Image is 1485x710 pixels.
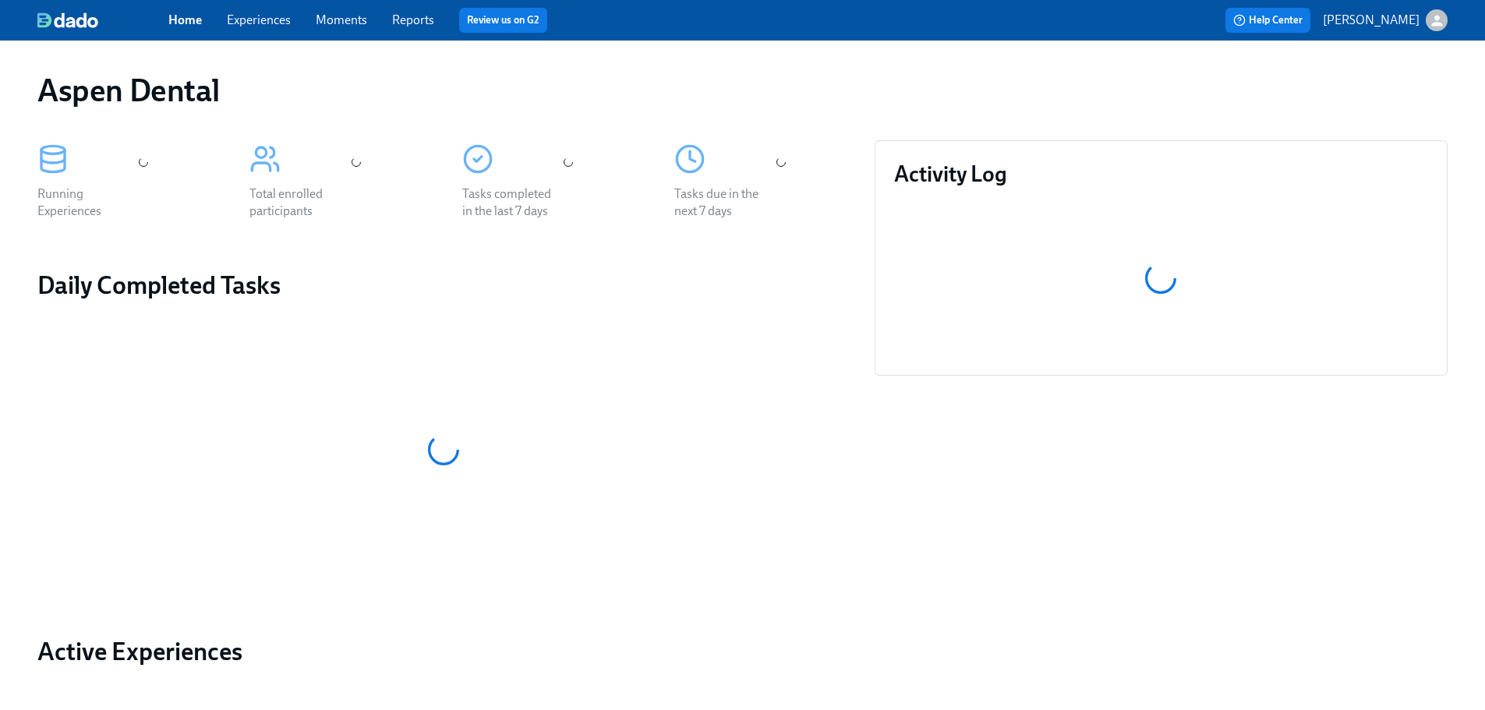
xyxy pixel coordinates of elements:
h3: Activity Log [894,160,1428,188]
a: Experiences [227,12,291,27]
button: [PERSON_NAME] [1323,9,1448,31]
a: Review us on G2 [467,12,539,28]
a: Reports [392,12,434,27]
div: Running Experiences [37,185,137,220]
img: dado [37,12,98,28]
h1: Aspen Dental [37,72,219,109]
button: Review us on G2 [459,8,547,33]
p: [PERSON_NAME] [1323,12,1420,29]
h2: Daily Completed Tasks [37,270,850,301]
div: Total enrolled participants [249,185,349,220]
a: dado [37,12,168,28]
a: Moments [316,12,367,27]
div: Tasks completed in the last 7 days [462,185,562,220]
a: Home [168,12,202,27]
button: Help Center [1225,8,1310,33]
div: Tasks due in the next 7 days [674,185,774,220]
span: Help Center [1233,12,1303,28]
a: Active Experiences [37,636,850,667]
